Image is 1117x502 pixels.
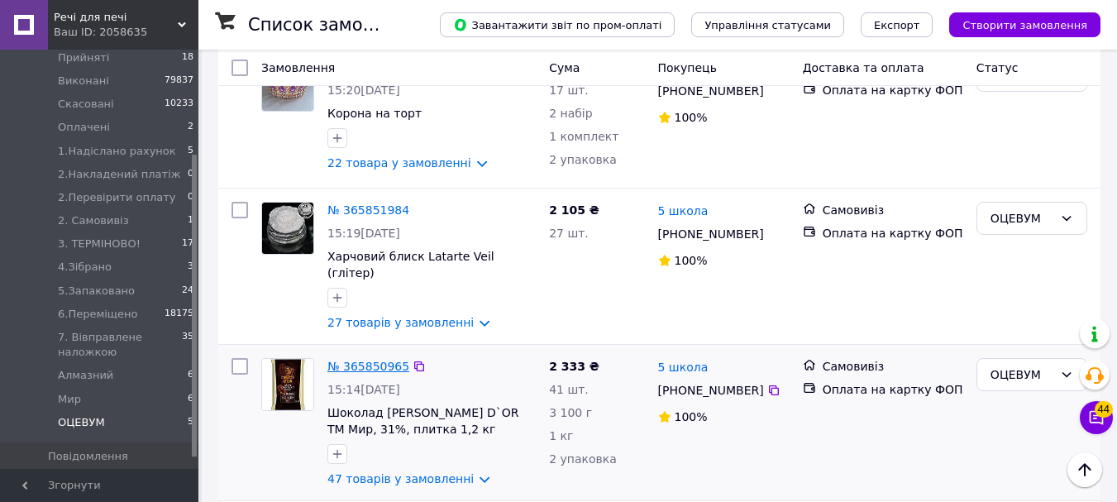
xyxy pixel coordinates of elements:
span: 100% [675,254,708,267]
span: [PHONE_NUMBER] [658,84,764,98]
span: 18 [182,50,193,65]
span: 0 [188,190,193,205]
img: Фото товару [262,359,313,410]
span: Мир [58,392,81,407]
button: Наверх [1067,452,1102,487]
a: Фото товару [261,358,314,411]
span: Оплачені [58,120,110,135]
span: Скасовані [58,97,114,112]
span: 17 [182,237,193,251]
span: Завантажити звіт по пром-оплаті [453,17,661,32]
span: Алмазний [58,368,113,383]
a: 27 товарів у замовленні [327,316,474,329]
span: 100% [675,111,708,124]
a: № 365850965 [327,360,409,373]
span: 2. Самовивіз [58,213,129,228]
span: 24 [182,284,193,299]
span: 15:14[DATE] [327,383,400,396]
span: 6.Переміщено [58,307,138,322]
div: Оплата на картку ФОП [823,381,963,398]
a: Фото товару [261,202,314,255]
span: 35 [182,330,193,360]
span: 3 100 г [549,406,592,419]
span: Управління статусами [704,19,831,31]
span: Виконані [58,74,109,88]
a: 47 товарів у замовленні [327,472,474,485]
span: 27 шт. [549,227,589,240]
span: 41 шт. [549,383,589,396]
div: ОЦЕВУМ [991,209,1053,227]
span: 2 упаковка [549,153,617,166]
span: 3. ТЕРМІНОВО! [58,237,141,251]
span: 2 333 ₴ [549,360,599,373]
span: 7. Вівправлене наложкою [58,330,182,360]
button: Створити замовлення [949,12,1100,37]
span: Речі для печі [54,10,178,25]
span: 44 [1095,401,1113,418]
span: ОЦЕВУМ [58,415,105,430]
span: 2 упаковка [549,452,617,466]
div: Самовивіз [823,202,963,218]
span: 0 [188,167,193,182]
span: 3 [188,260,193,275]
span: 5 [188,144,193,159]
span: 4.Зібрано [58,260,112,275]
a: Харчовий блиск Latarte Veil (глітер) [327,250,494,280]
a: 5 школа [658,203,709,219]
button: Чат з покупцем44 [1080,401,1113,434]
span: 5.Запаковано [58,284,135,299]
span: 2 набір [549,107,593,120]
span: 2 105 ₴ [549,203,599,217]
span: Створити замовлення [962,19,1087,31]
div: Самовивіз [823,358,963,375]
span: [PHONE_NUMBER] [658,227,764,241]
span: 1 кг [549,429,573,442]
span: 6 [188,368,193,383]
span: 2.Накладений платіж [58,167,180,182]
a: Створити замовлення [933,17,1100,31]
button: Експорт [861,12,933,37]
a: № 365851984 [327,203,409,217]
span: 15:20[DATE] [327,84,400,97]
span: 5 [188,415,193,430]
span: 17 шт. [549,84,589,97]
span: 2 [188,120,193,135]
span: Експорт [874,19,920,31]
img: Фото товару [262,203,313,254]
span: 2.Перевірити оплату [58,190,176,205]
a: 5 школа [658,359,709,375]
a: Шоколад [PERSON_NAME] D`OR ТМ Мир, 31%, плитка 1,2 кг [327,406,519,436]
span: 10233 [165,97,193,112]
span: 79837 [165,74,193,88]
a: 22 товара у замовленні [327,156,471,170]
div: Ваш ID: 2058635 [54,25,198,40]
span: 18175 [165,307,193,322]
span: Доставка та оплата [803,61,924,74]
span: Замовлення [261,61,335,74]
span: [PHONE_NUMBER] [658,384,764,397]
div: Оплата на картку ФОП [823,225,963,241]
span: Покупець [658,61,717,74]
a: Корона на торт [327,107,422,120]
span: Статус [976,61,1019,74]
button: Управління статусами [691,12,844,37]
span: 1 [188,213,193,228]
span: 1 комплект [549,130,618,143]
button: Завантажити звіт по пром-оплаті [440,12,675,37]
div: ОЦЕВУМ [991,366,1053,384]
span: 6 [188,392,193,407]
h1: Список замовлень [248,15,416,35]
span: 1.Надіслано рахунок [58,144,176,159]
span: 100% [675,410,708,423]
span: Прийняті [58,50,109,65]
span: Повідомлення [48,449,128,464]
span: 15:19[DATE] [327,227,400,240]
span: Cума [549,61,580,74]
div: Оплата на картку ФОП [823,82,963,98]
